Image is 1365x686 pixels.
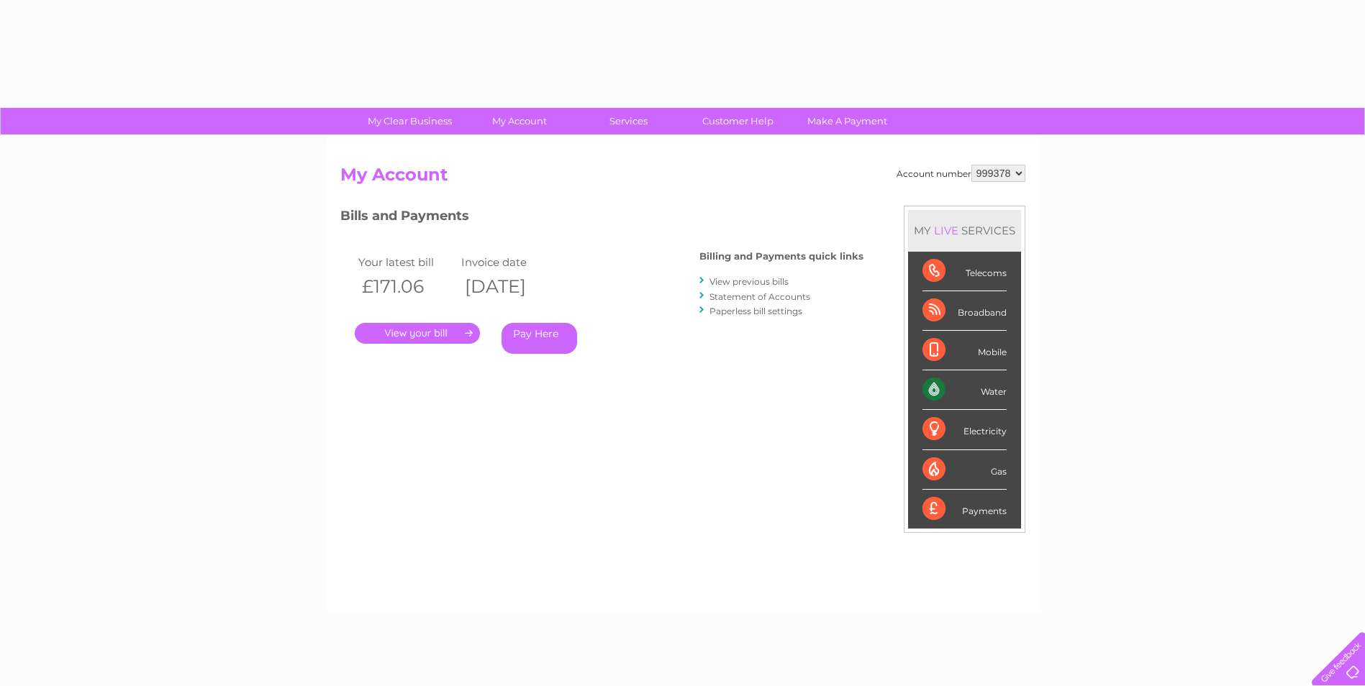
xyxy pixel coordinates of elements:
[908,210,1021,251] div: MY SERVICES
[460,108,579,134] a: My Account
[788,108,907,134] a: Make A Payment
[458,272,561,301] th: [DATE]
[897,165,1025,182] div: Account number
[709,291,810,302] a: Statement of Accounts
[340,206,863,231] h3: Bills and Payments
[922,490,1007,529] div: Payments
[355,272,458,301] th: £171.06
[355,252,458,272] td: Your latest bill
[699,251,863,262] h4: Billing and Payments quick links
[922,252,1007,291] div: Telecoms
[709,276,789,287] a: View previous bills
[355,323,480,344] a: .
[340,165,1025,192] h2: My Account
[922,410,1007,449] div: Electricity
[679,108,797,134] a: Customer Help
[931,224,961,237] div: LIVE
[922,331,1007,370] div: Mobile
[922,370,1007,410] div: Water
[569,108,688,134] a: Services
[922,291,1007,331] div: Broadband
[502,323,577,354] a: Pay Here
[350,108,469,134] a: My Clear Business
[458,252,561,272] td: Invoice date
[922,450,1007,490] div: Gas
[709,306,802,316] a: Paperless bill settings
